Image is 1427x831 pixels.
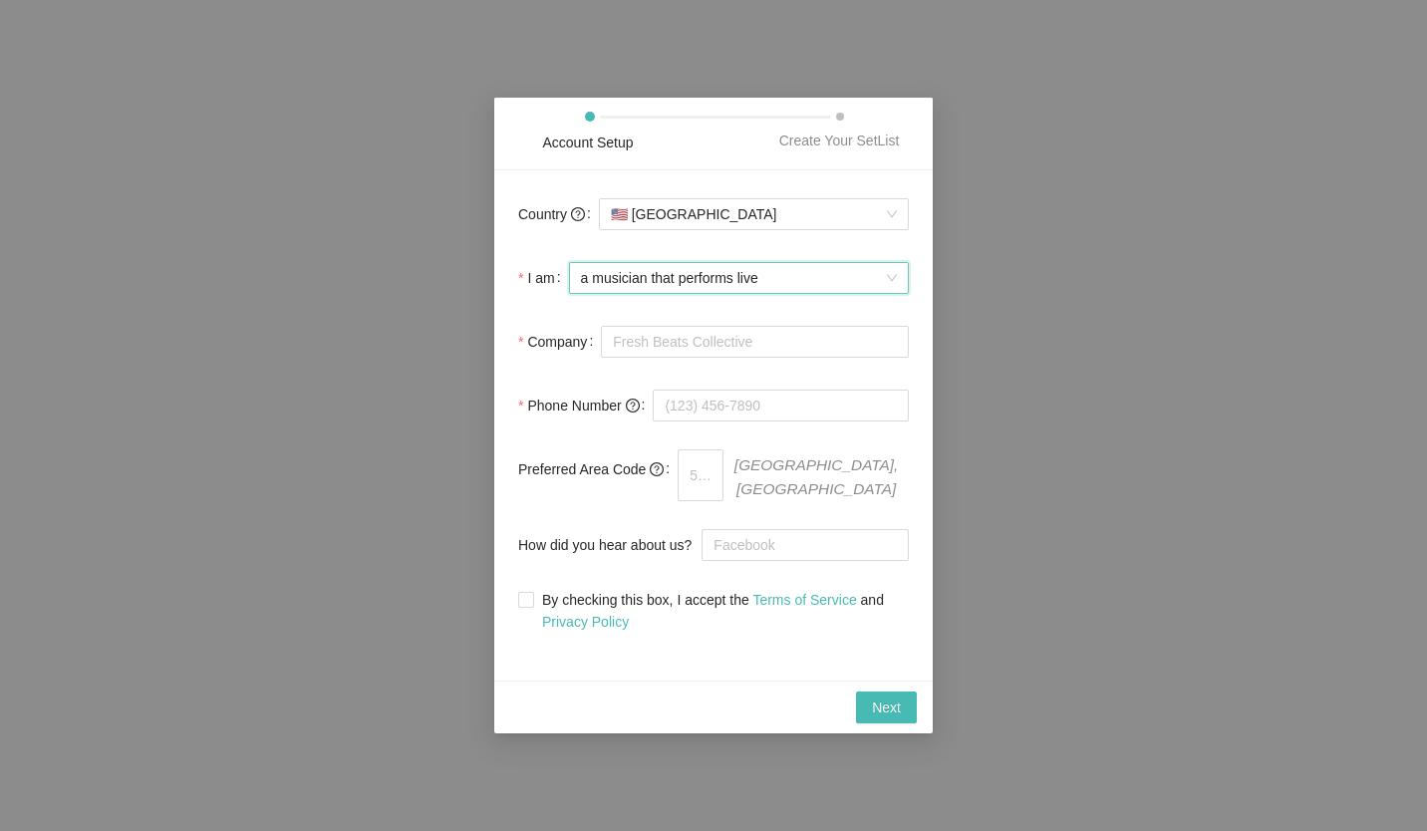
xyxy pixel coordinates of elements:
span: Country [518,203,585,225]
button: Next [856,692,917,723]
span: question-circle [650,462,664,476]
a: Terms of Service [752,592,856,608]
span: question-circle [626,399,640,413]
label: How did you hear about us? [518,525,702,565]
input: Company [601,326,909,358]
span: question-circle [571,207,585,221]
div: Create Your SetList [779,130,900,151]
span: Next [872,696,901,718]
a: Privacy Policy [542,614,629,630]
span: 🇺🇸 [611,206,628,222]
span: By checking this box, I accept the and [534,589,909,633]
input: How did you hear about us? [702,529,909,561]
input: (123) 456-7890 [653,390,909,421]
span: Phone Number [527,395,639,416]
input: 510 [678,449,723,501]
span: Preferred Area Code [518,458,664,480]
span: a musician that performs live [581,263,897,293]
div: Account Setup [542,132,633,153]
span: [GEOGRAPHIC_DATA], [GEOGRAPHIC_DATA] [723,449,909,501]
label: Company [518,322,601,362]
span: [GEOGRAPHIC_DATA] [611,199,897,229]
label: I am [518,258,569,298]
